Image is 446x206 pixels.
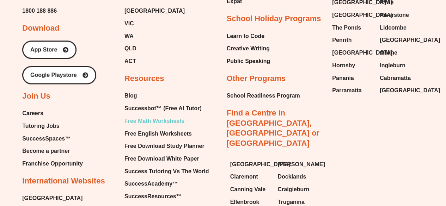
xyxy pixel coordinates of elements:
span: Free Download White Paper [124,154,199,164]
span: Ingleburn [380,60,405,71]
a: Successbot™ (Free AI Tutor) [124,103,209,114]
span: [GEOGRAPHIC_DATA] [332,48,392,58]
a: Google Playstore [22,66,96,84]
a: School Readiness Program [227,90,300,101]
a: QLD [124,43,185,54]
a: Lidcombe [380,23,420,33]
h2: Other Programs [227,74,286,84]
span: Google Playstore [30,72,77,78]
span: [GEOGRAPHIC_DATA] [380,35,440,45]
span: Free Download Study Planner [124,141,204,151]
a: Careers [22,108,83,119]
span: Lidcombe [380,23,407,33]
a: Become a partner [22,146,83,156]
span: QLD [124,43,136,54]
a: [GEOGRAPHIC_DATA] [230,159,271,170]
h2: Join Us [22,91,50,101]
a: Creative Writing [227,43,270,54]
span: Tutoring Jobs [22,121,59,131]
span: Blog [124,90,137,101]
span: Parramatta [332,85,362,96]
a: [GEOGRAPHIC_DATA] [22,193,83,204]
span: ACT [124,56,136,67]
span: Free English Worksheets [124,129,192,139]
span: Become a partner [22,146,70,156]
span: Craigieburn [277,184,309,195]
a: Riverstone [380,10,420,20]
span: Penrith [332,35,352,45]
span: VIC [124,18,134,29]
span: Panania [332,73,354,83]
span: Careers [22,108,43,119]
span: SuccessSpaces™ [22,133,71,144]
a: [GEOGRAPHIC_DATA] [124,6,185,16]
a: Tutoring Jobs [22,121,83,131]
a: [GEOGRAPHIC_DATA] [332,10,373,20]
span: App Store [30,47,57,52]
span: SuccessResources™ [124,191,182,202]
a: Hornsby [332,60,373,71]
a: Free Download White Paper [124,154,209,164]
a: Learn to Code [227,31,270,42]
a: Find a Centre in [GEOGRAPHIC_DATA], [GEOGRAPHIC_DATA] or [GEOGRAPHIC_DATA] [227,108,319,148]
a: Ingleburn [380,60,420,71]
a: Claremont [230,171,271,182]
h2: Download [22,23,59,33]
a: Franchise Opportunity [22,158,83,169]
a: Free Math Worksheets [124,116,209,126]
a: Success Tutoring Vs The World [124,166,209,177]
span: Successbot™ (Free AI Tutor) [124,103,202,114]
a: Blog [124,90,209,101]
span: [GEOGRAPHIC_DATA] [380,85,440,96]
span: SuccessAcademy™ [124,179,178,189]
span: Canning Vale [230,184,265,195]
span: [PERSON_NAME] [277,159,325,170]
a: VIC [124,18,185,29]
span: Riverstone [380,10,409,20]
a: Canning Vale [230,184,271,195]
a: Parramatta [332,85,373,96]
a: [PERSON_NAME] [277,159,318,170]
iframe: Chat Widget [329,126,446,206]
span: Online [380,48,397,58]
a: SuccessResources™ [124,191,209,202]
a: [GEOGRAPHIC_DATA] [380,35,420,45]
span: Docklands [277,171,306,182]
span: The Ponds [332,23,361,33]
span: Learn to Code [227,31,265,42]
span: WA [124,31,134,42]
span: Hornsby [332,60,355,71]
span: [GEOGRAPHIC_DATA] [230,159,291,170]
span: Claremont [230,171,258,182]
a: ACT [124,56,185,67]
span: Free Math Worksheets [124,116,184,126]
a: Panania [332,73,373,83]
a: SuccessSpaces™ [22,133,83,144]
h2: School Holiday Programs [227,14,321,24]
a: 1800 188 886 [22,6,57,16]
a: WA [124,31,185,42]
h2: International Websites [22,176,105,186]
a: SuccessAcademy™ [124,179,209,189]
span: Cabramatta [380,73,411,83]
span: [GEOGRAPHIC_DATA] [332,10,392,20]
a: Penrith [332,35,373,45]
a: Docklands [277,171,318,182]
a: Craigieburn [277,184,318,195]
a: App Store [22,40,77,59]
a: Public Speaking [227,56,270,67]
a: Cabramatta [380,73,420,83]
a: Free Download Study Planner [124,141,209,151]
a: [GEOGRAPHIC_DATA] [332,48,373,58]
a: Free English Worksheets [124,129,209,139]
a: The Ponds [332,23,373,33]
